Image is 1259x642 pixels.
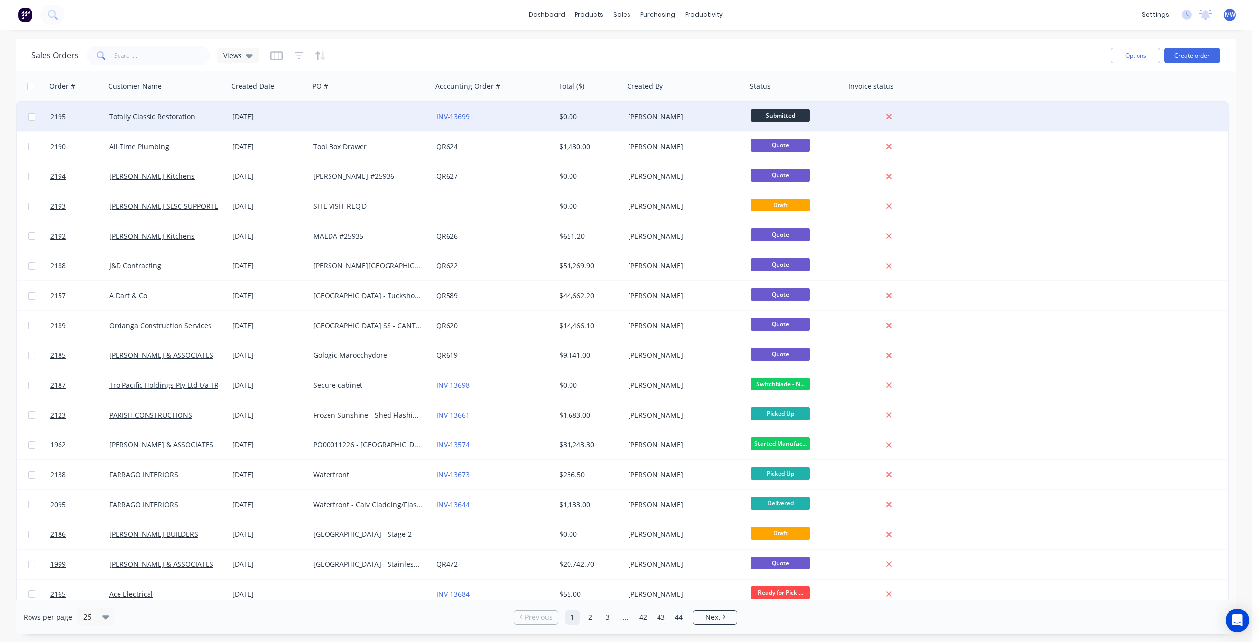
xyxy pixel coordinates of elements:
[50,321,66,331] span: 2189
[628,171,737,181] div: [PERSON_NAME]
[50,191,109,221] a: 2193
[313,440,422,450] div: PO00011226 - [GEOGRAPHIC_DATA]
[751,497,810,509] span: Delivered
[313,171,422,181] div: [PERSON_NAME] #25936
[50,112,66,122] span: 2195
[628,350,737,360] div: [PERSON_NAME]
[50,580,109,609] a: 2165
[313,142,422,152] div: Tool Box Drawer
[436,171,458,181] a: QR627
[628,500,737,510] div: [PERSON_NAME]
[628,410,737,420] div: [PERSON_NAME]
[232,321,305,331] div: [DATE]
[628,291,737,301] div: [PERSON_NAME]
[232,529,305,539] div: [DATE]
[570,7,608,22] div: products
[232,470,305,480] div: [DATE]
[751,318,810,330] span: Quote
[232,559,305,569] div: [DATE]
[628,142,737,152] div: [PERSON_NAME]
[751,109,810,122] span: Submitted
[50,589,66,599] span: 2165
[313,231,422,241] div: MAEDA #25935
[313,559,422,569] div: [GEOGRAPHIC_DATA] - Stainless Works - Revised [DATE]
[50,102,109,131] a: 2195
[628,261,737,271] div: [PERSON_NAME]
[1137,7,1174,22] div: settings
[109,261,161,270] a: J&D Contracting
[558,81,584,91] div: Total ($)
[628,589,737,599] div: [PERSON_NAME]
[751,407,810,420] span: Picked Up
[232,500,305,510] div: [DATE]
[559,171,617,181] div: $0.00
[705,612,720,622] span: Next
[313,380,422,390] div: Secure cabinet
[751,557,810,569] span: Quote
[751,139,810,151] span: Quote
[565,610,580,625] a: Page 1 is your current page
[436,261,458,270] a: QR622
[109,291,147,300] a: A Dart & Co
[583,610,598,625] a: Page 2
[108,81,162,91] div: Customer Name
[232,589,305,599] div: [DATE]
[50,132,109,161] a: 2190
[50,231,66,241] span: 2192
[436,112,470,121] a: INV-13699
[50,350,66,360] span: 2185
[232,201,305,211] div: [DATE]
[312,81,328,91] div: PO #
[680,7,728,22] div: productivity
[109,529,198,539] a: [PERSON_NAME] BUILDERS
[848,81,894,91] div: Invoice status
[627,81,663,91] div: Created By
[608,7,635,22] div: sales
[313,529,422,539] div: [GEOGRAPHIC_DATA] - Stage 2
[751,467,810,480] span: Picked Up
[232,171,305,181] div: [DATE]
[436,410,470,420] a: INV-13661
[751,288,810,301] span: Quote
[313,291,422,301] div: [GEOGRAPHIC_DATA] - Tuckshop Refurbishment
[50,161,109,191] a: 2194
[50,490,109,520] a: 2095
[232,261,305,271] div: [DATE]
[109,201,227,211] a: [PERSON_NAME] SLSC SUPPORTERS
[600,610,615,625] a: Page 3
[50,291,66,301] span: 2157
[50,142,66,152] span: 2190
[628,201,737,211] div: [PERSON_NAME]
[1225,10,1235,19] span: MW
[559,559,617,569] div: $20,742.70
[751,378,810,390] span: Switchblade - N...
[628,380,737,390] div: [PERSON_NAME]
[628,321,737,331] div: [PERSON_NAME]
[50,281,109,310] a: 2157
[109,589,153,599] a: Ace Electrical
[436,440,470,449] a: INV-13574
[559,201,617,211] div: $0.00
[628,440,737,450] div: [PERSON_NAME]
[693,612,737,622] a: Next page
[109,440,213,449] a: [PERSON_NAME] & ASSOCIATES
[559,500,617,510] div: $1,133.00
[313,261,422,271] div: [PERSON_NAME][GEOGRAPHIC_DATA] - Tuckshop Refurbishment
[50,251,109,280] a: 2188
[525,612,553,622] span: Previous
[636,610,651,625] a: Page 42
[751,348,810,360] span: Quote
[436,500,470,509] a: INV-13644
[559,291,617,301] div: $44,662.20
[559,112,617,122] div: $0.00
[628,231,737,241] div: [PERSON_NAME]
[232,231,305,241] div: [DATE]
[436,470,470,479] a: INV-13673
[559,142,617,152] div: $1,430.00
[50,500,66,510] span: 2095
[510,610,741,625] ul: Pagination
[751,437,810,450] span: Started Manufac...
[559,350,617,360] div: $9,141.00
[18,7,32,22] img: Factory
[50,340,109,370] a: 2185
